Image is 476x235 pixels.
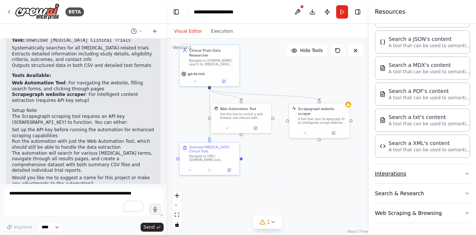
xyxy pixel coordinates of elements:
button: Click to speak your automation idea [149,204,161,215]
button: Switch to previous chat [128,27,146,36]
button: Hide Tools [287,45,327,57]
button: Send [141,223,164,232]
strong: Tools Available: [12,73,51,78]
button: Open in side panel [320,130,347,136]
button: fit view [172,210,182,220]
div: Navigate to [URL][DOMAIN_NAME] and systematically search for and download all available clinical ... [189,154,237,162]
img: TXTSearchTool [380,117,386,123]
button: zoom out [172,200,182,210]
div: BETA [65,7,84,16]
button: Hide right sidebar [353,7,363,17]
button: Hide left sidebar [171,7,181,17]
img: MDXSearchTool [380,65,386,71]
div: Version 1 [173,45,192,51]
img: PDFSearchTool [380,91,386,97]
button: Visual Editor [170,27,206,36]
div: Search a txt's content [389,113,470,121]
p: A tool that can be used to semantic search a query from a MDX's content. [389,69,470,75]
li: Set up the API key before running the automation for enhanced scraping capabilities [12,127,155,139]
span: Hide Tools [300,48,323,54]
li: : For navigating the website, filling search forms, and clicking through pages [12,80,155,92]
button: Improve [3,222,35,232]
code: Download [MEDICAL_DATA] Clinical Trials [26,38,131,43]
button: No output available [199,167,220,173]
div: Search a MDX's content [389,61,470,69]
span: gpt-4o-mini [188,72,205,76]
button: Start a new chat [149,27,161,36]
p: Would you like me to suggest a name for this project or make any adjustments to the automation? [12,175,155,187]
img: JSONSearchTool [380,39,386,45]
div: Search a PDF's content [389,87,470,95]
div: Download [MEDICAL_DATA] Clinical Trials [189,145,237,153]
li: : For intelligent content extraction (requires API key setup) [12,92,155,103]
li: Extracts detailed information including study details, eligibility criteria, outcomes, and contac... [12,51,155,63]
strong: Task: [12,38,25,43]
button: zoom in [172,191,182,200]
span: 1 [267,218,270,226]
li: Run the automation with just the Web Automation Tool, which should still be able to handle the da... [12,139,155,150]
button: Open in side panel [221,167,238,173]
button: Search & Research [375,184,470,203]
h4: Resources [375,7,405,16]
div: Navigate to [DOMAIN_NAME], search for [MEDICAL_DATA] clinical trials, and systematically download... [189,59,237,67]
div: Search a XML's content [389,139,470,147]
g: Edge from 75545f13-6a07-4263-b8a0-50aa6c8c30d1 to cf8ac901-c2f9-45d4-84cb-858a4d959d4a [207,89,212,139]
button: 1 [254,215,282,229]
strong: Web Automation Tool [12,80,65,86]
div: Clinical Trials Data Researcher [189,48,237,58]
textarea: To enrich screen reader interactions, please activate Accessibility in Grammarly extension settings [3,187,164,217]
img: StagehandTool [214,106,218,110]
button: Web Scraping & Browsing [375,203,470,223]
div: Use this tool to control a web browser and interact with websites using natural language. Capabil... [220,112,268,120]
div: Web Automation Tool [220,106,256,111]
p: The automation will search for various [MEDICAL_DATA] terms, navigate through all results pages, ... [12,151,155,174]
span: Improve [14,224,32,230]
button: Execution [206,27,237,36]
nav: breadcrumb [194,8,240,16]
a: React Flow attribution [348,229,368,234]
g: Edge from 75545f13-6a07-4263-b8a0-50aa6c8c30d1 to 8c570a57-a05d-4e88-9a44-8d7e52ebce7b [207,89,322,100]
button: Integrations [375,164,470,183]
button: toggle interactivity [172,220,182,229]
g: Edge from 75545f13-6a07-4263-b8a0-50aa6c8c30d1 to cfbb16e1-e276-4341-9ff7-6148a2b29d8a [207,89,244,100]
div: React Flow controls [172,191,182,229]
h2: Setup Note [12,108,155,114]
button: Open in side panel [242,125,269,131]
code: SCRAPEGRAPH_API_KEY [14,120,65,125]
p: A tool that can be used to semantic search a query from a XML's content. [389,147,470,153]
div: StagehandToolWeb Automation ToolUse this tool to control a web browser and interact with websites... [211,103,272,133]
p: The Scrapegraph scraping tool requires an API key ( ) to function. You can either: [12,114,155,126]
div: ScrapegraphScrapeToolScrapegraph website scraperA tool that uses Scrapegraph AI to intelligently ... [289,103,350,138]
div: Scrapegraph website scraper [298,106,346,116]
li: Systematically searches for all [MEDICAL_DATA]-related trials [12,45,155,51]
img: Logo [15,3,59,20]
button: Open in side panel [210,78,238,84]
strong: Scrapegraph website scraper [12,92,86,97]
div: Clinical Trials Data ResearcherNavigate to [DOMAIN_NAME], search for [MEDICAL_DATA] clinical tria... [179,45,240,87]
p: A tool that can be used to semantic search a query from a txt's content. [389,121,470,127]
p: A tool that can be used to semantic search a query from a JSON's content. [389,43,470,49]
img: XMLSearchTool [380,143,386,149]
span: Send [144,224,155,230]
div: Search a JSON's content [389,35,470,43]
li: Outputs structured data in both CSV and detailed text formats [12,63,155,69]
p: A tool that can be used to semantic search a query from a PDF's content. [389,95,470,101]
img: ScrapegraphScrapeTool [292,106,296,110]
div: A tool that uses Scrapegraph AI to intelligently scrape website content. [298,117,346,125]
div: Download [MEDICAL_DATA] Clinical TrialsNavigate to [URL][DOMAIN_NAME] and systematically search f... [179,142,240,176]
